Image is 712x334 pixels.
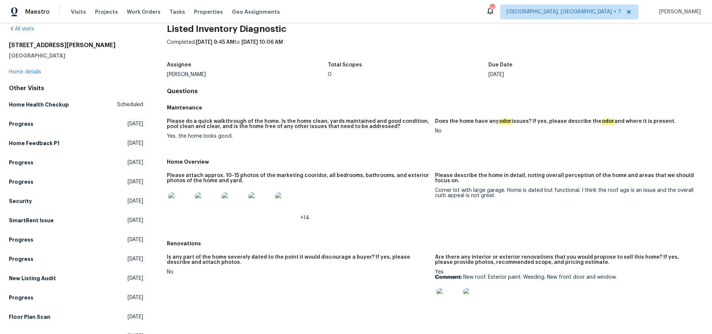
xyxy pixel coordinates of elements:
a: Floor Plan Scan[DATE] [9,310,143,324]
div: Yes [435,269,697,316]
h5: Progress [9,236,33,243]
h5: Home Feedback P1 [9,140,59,147]
span: Maestro [25,8,50,16]
h5: Home Health Checkup [9,101,69,108]
a: Progress[DATE] [9,117,143,131]
span: Visits [71,8,86,16]
div: Other Visits [9,85,143,92]
h5: Security [9,197,32,205]
h2: Listed Inventory Diagnostic [167,25,703,33]
span: Scheduled [117,101,143,108]
h5: [GEOGRAPHIC_DATA] [9,52,143,59]
div: Corner lot with large garage. Home is dated but functional. I think the roof age is an issue and ... [435,188,697,198]
h5: Progress [9,255,33,263]
span: Properties [194,8,223,16]
a: Security[DATE] [9,194,143,208]
h5: Does the home have any issues? If yes, please describe the and where it is present. [435,119,676,124]
span: [PERSON_NAME] [656,8,701,16]
span: Geo Assignments [232,8,280,16]
a: Home Health CheckupScheduled [9,98,143,111]
div: No [167,269,429,275]
h5: Renovations [167,240,703,247]
a: Progress[DATE] [9,233,143,246]
em: odor [601,118,614,124]
span: [DATE] 9:45 AM [196,40,234,45]
span: Projects [95,8,118,16]
div: 54 [489,4,495,12]
h5: Floor Plan Scan [9,313,50,321]
a: Progress[DATE] [9,291,143,304]
h5: SmartRent Issue [9,217,54,224]
div: Completed: to [167,39,703,58]
h5: Progress [9,159,33,166]
h5: Please attach approx. 10-15 photos of the marketing cooridor, all bedrooms, bathrooms, and exteri... [167,173,429,183]
p: New roof. Exterior paint. Weeding. New front door and window. [435,275,697,280]
h5: Assignee [167,62,191,68]
span: [DATE] [128,178,143,186]
div: [PERSON_NAME] [167,72,328,77]
span: [DATE] [128,236,143,243]
span: Work Orders [127,8,161,16]
a: Progress[DATE] [9,156,143,169]
h5: Are there any interior or exterior renovations that you would propose to sell this home? If yes, ... [435,255,697,265]
a: Progress[DATE] [9,252,143,266]
div: 0 [328,72,489,77]
h5: Progress [9,178,33,186]
a: New Listing Audit[DATE] [9,272,143,285]
span: [DATE] [128,275,143,282]
span: [DATE] [128,294,143,301]
h4: Questions [167,88,703,95]
span: [DATE] [128,159,143,166]
h5: Please describe the home in detail, noting overall perception of the home and areas that we shoul... [435,173,697,183]
a: Home details [9,69,41,75]
span: [DATE] [128,313,143,321]
a: Home Feedback P1[DATE] [9,137,143,150]
h5: Due Date [488,62,512,68]
h5: Home Overview [167,158,703,166]
span: [DATE] [128,120,143,128]
h5: Total Scopes [328,62,362,68]
span: [GEOGRAPHIC_DATA], [GEOGRAPHIC_DATA] + 7 [507,8,621,16]
span: [DATE] [128,197,143,205]
b: Comment: [435,275,462,280]
a: All visits [9,26,34,32]
span: [DATE] [128,217,143,224]
h5: Is any part of the home severely dated to the point it would discourage a buyer? If yes, please d... [167,255,429,265]
h5: Please do a quick walkthrough of the home. Is the home clean, yards maintained and good condition... [167,119,429,129]
h5: Maintenance [167,104,703,111]
em: odor [499,118,512,124]
div: No [435,128,697,134]
h2: [STREET_ADDRESS][PERSON_NAME] [9,42,143,49]
div: [DATE] [488,72,649,77]
h5: Progress [9,294,33,301]
a: SmartRent Issue[DATE] [9,214,143,227]
span: Tasks [169,9,185,14]
span: [DATE] 10:06 AM [241,40,283,45]
h5: New Listing Audit [9,275,56,282]
a: Progress[DATE] [9,175,143,189]
div: Yes, the home looks good. [167,134,429,139]
span: [DATE] [128,140,143,147]
h5: Progress [9,120,33,128]
span: [DATE] [128,255,143,263]
span: +14 [300,215,309,220]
